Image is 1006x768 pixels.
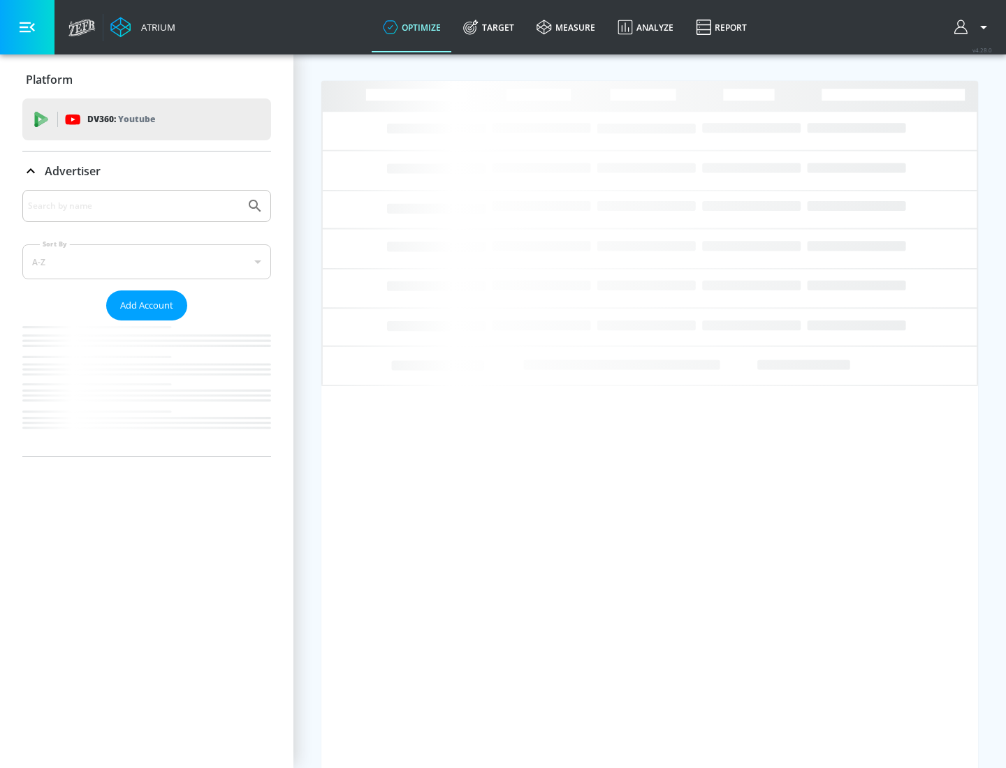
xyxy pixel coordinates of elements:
a: Atrium [110,17,175,38]
p: Platform [26,72,73,87]
p: Advertiser [45,163,101,179]
div: DV360: Youtube [22,98,271,140]
p: Youtube [118,112,155,126]
div: Advertiser [22,190,271,456]
label: Sort By [40,239,70,249]
span: Add Account [120,297,173,313]
a: optimize [372,2,452,52]
div: Atrium [136,21,175,34]
nav: list of Advertiser [22,320,271,456]
p: DV360: [87,112,155,127]
button: Add Account [106,290,187,320]
input: Search by name [28,197,240,215]
div: Platform [22,60,271,99]
span: v 4.28.0 [972,46,992,54]
div: Advertiser [22,152,271,191]
a: Analyze [606,2,685,52]
a: Target [452,2,525,52]
a: measure [525,2,606,52]
div: A-Z [22,244,271,279]
a: Report [685,2,758,52]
